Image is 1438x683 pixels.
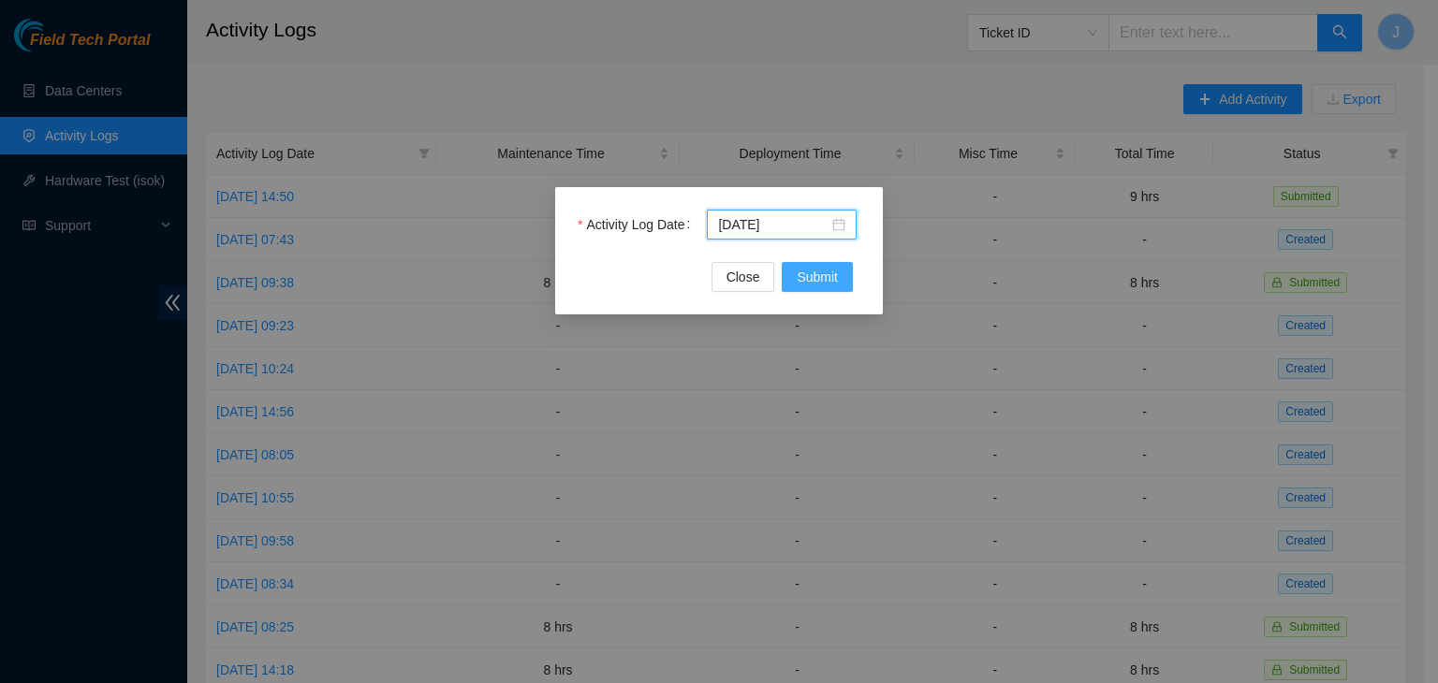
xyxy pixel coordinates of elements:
label: Activity Log Date [578,210,697,240]
span: Close [726,267,760,287]
button: Close [712,262,775,292]
button: Submit [782,262,853,292]
input: Activity Log Date [718,214,829,235]
span: Submit [797,267,838,287]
